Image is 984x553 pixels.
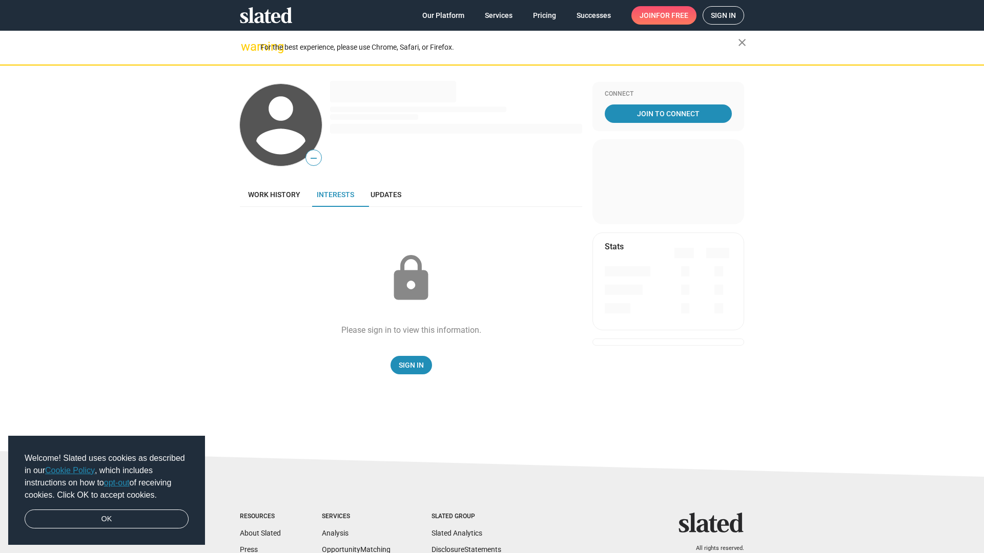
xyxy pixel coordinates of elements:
span: Services [485,6,512,25]
a: Cookie Policy [45,466,95,475]
span: for free [656,6,688,25]
a: Sign in [703,6,744,25]
span: Work history [248,190,300,199]
mat-icon: lock [385,253,437,304]
a: Slated Analytics [432,529,482,537]
span: Sign In [399,356,424,374]
span: Sign in [711,7,736,24]
span: Interests [317,190,354,199]
mat-icon: warning [241,40,253,53]
span: Our Platform [422,6,464,25]
a: Sign In [391,356,432,374]
div: Please sign in to view this information. [341,325,481,335]
a: Interests [309,182,362,207]
a: opt-out [104,478,130,487]
a: Pricing [525,6,564,25]
a: Services [477,6,521,25]
a: Analysis [322,529,348,537]
mat-icon: close [736,36,748,49]
div: For the best experience, please use Chrome, Safari, or Firefox. [260,40,738,54]
a: Successes [568,6,619,25]
a: About Slated [240,529,281,537]
a: dismiss cookie message [25,509,189,529]
a: Updates [362,182,409,207]
span: Join To Connect [607,104,730,123]
span: Join [640,6,688,25]
div: Connect [605,90,732,98]
span: Pricing [533,6,556,25]
div: Slated Group [432,513,501,521]
div: cookieconsent [8,436,205,545]
a: Work history [240,182,309,207]
a: Join To Connect [605,104,732,123]
span: Welcome! Slated uses cookies as described in our , which includes instructions on how to of recei... [25,452,189,501]
div: Services [322,513,391,521]
span: Updates [371,190,401,199]
a: Our Platform [414,6,473,25]
mat-card-title: Stats [605,241,624,252]
span: — [306,152,321,165]
div: Resources [240,513,281,521]
a: Joinfor free [631,6,696,25]
span: Successes [577,6,611,25]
